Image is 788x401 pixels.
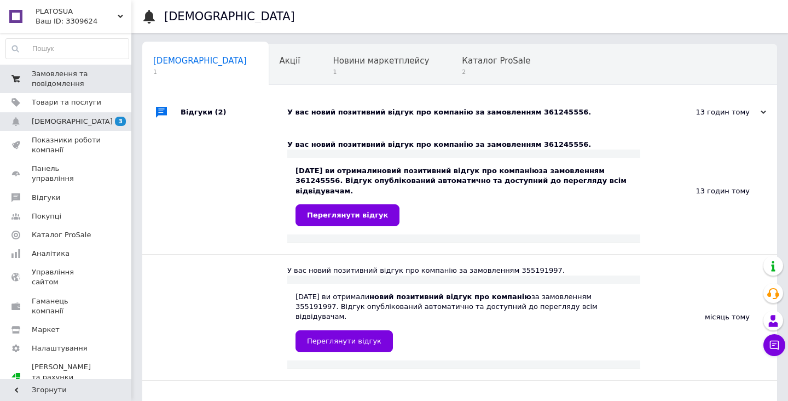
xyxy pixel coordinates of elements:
input: Пошук [6,39,129,59]
span: Товари та послуги [32,98,101,107]
div: У вас новий позитивний відгук про компанію за замовленням 361245556. [287,107,657,117]
span: Гаманець компанії [32,296,101,316]
span: PLATOSUA [36,7,118,16]
div: 13 годин тому [640,129,777,254]
div: У вас новий позитивний відгук про компанію за замовленням 361245556. [287,140,640,150]
span: (2) [215,108,227,116]
button: Чат з покупцем [763,334,785,356]
div: У вас новий позитивний відгук про компанію за замовленням 355191997. [287,266,640,276]
div: [DATE] ви отримали за замовленням 355191997. Відгук опублікований автоматично та доступний до пер... [296,292,632,352]
span: Покупці [32,211,61,221]
b: новий позитивний відгук про компанію [377,167,539,175]
span: Акції [280,56,300,66]
span: 1 [153,68,247,76]
span: 3 [115,117,126,126]
div: місяць тому [640,255,777,380]
span: [PERSON_NAME] та рахунки [32,362,101,392]
span: Управління сайтом [32,267,101,287]
span: Замовлення та повідомлення [32,69,101,89]
span: [DEMOGRAPHIC_DATA] [153,56,247,66]
div: Відгуки [181,96,287,129]
span: Аналітика [32,249,69,259]
div: [DATE] ви отримали за замовленням 361245556. Відгук опублікований автоматично та доступний до пер... [296,166,632,226]
b: новий позитивний відгук про компанію [369,293,531,301]
h1: [DEMOGRAPHIC_DATA] [164,10,295,23]
span: Каталог ProSale [462,56,530,66]
span: 2 [462,68,530,76]
span: Переглянути відгук [307,337,381,345]
span: Показники роботи компанії [32,135,101,155]
div: Ваш ID: 3309624 [36,16,131,26]
span: Переглянути відгук [307,211,388,219]
a: Переглянути відгук [296,330,393,352]
span: Налаштування [32,343,88,353]
span: Новини маркетплейсу [333,56,429,66]
div: 13 годин тому [657,107,766,117]
span: [DEMOGRAPHIC_DATA] [32,117,113,127]
span: Панель управління [32,164,101,184]
span: 1 [333,68,429,76]
span: Каталог ProSale [32,230,91,240]
span: Відгуки [32,193,60,203]
span: Маркет [32,325,60,335]
a: Переглянути відгук [296,204,399,226]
